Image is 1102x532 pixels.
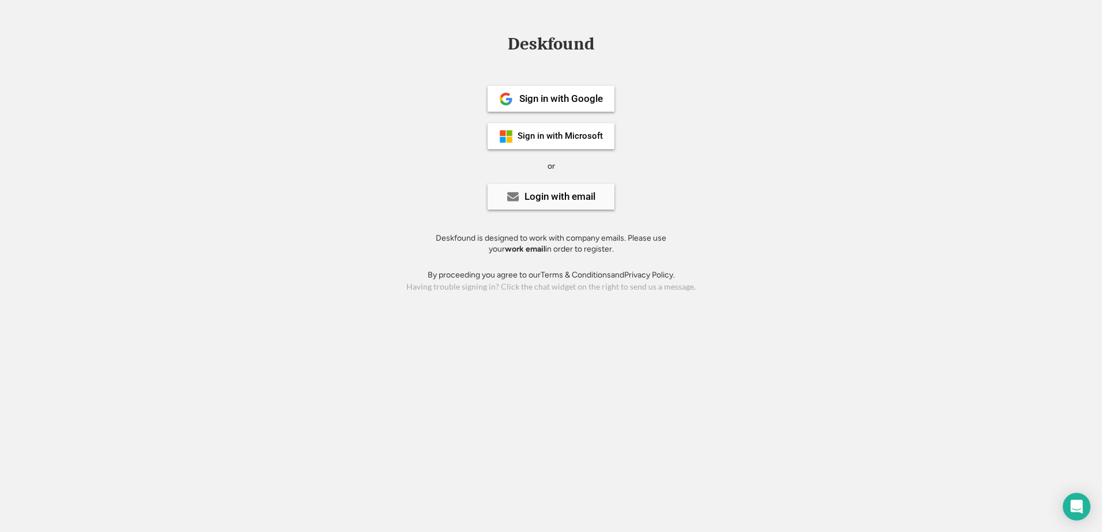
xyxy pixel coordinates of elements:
[428,269,675,281] div: By proceeding you agree to our and
[1063,493,1090,520] div: Open Intercom Messenger
[541,270,611,280] a: Terms & Conditions
[519,94,603,104] div: Sign in with Google
[421,233,681,255] div: Deskfound is designed to work with company emails. Please use your in order to register.
[499,130,513,143] img: ms-symbollockup_mssymbol_19.png
[505,244,545,254] strong: work email
[502,35,600,53] div: Deskfound
[518,132,603,140] div: Sign in with Microsoft
[548,161,555,172] div: or
[524,192,595,202] div: Login with email
[499,92,513,106] img: 1024px-Google__G__Logo.svg.png
[624,270,675,280] a: Privacy Policy.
